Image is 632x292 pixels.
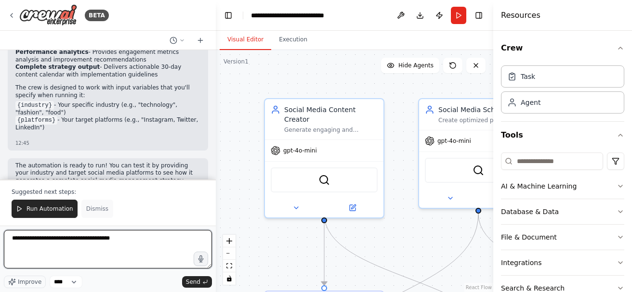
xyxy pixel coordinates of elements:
[15,49,89,55] strong: Performance analytics
[381,58,439,73] button: Hide Agents
[12,200,78,218] button: Run Automation
[501,207,559,216] div: Database & Data
[318,174,330,186] img: SerperDevTool
[438,116,532,124] div: Create optimized posting schedules for social media content across {platforms}, determining the b...
[15,63,200,78] li: - Delivers actionable 30-day content calendar with implementation guidelines
[223,272,236,285] button: toggle interactivity
[521,98,540,107] div: Agent
[501,62,624,121] div: Crew
[283,147,317,154] span: gpt-4o-mini
[15,116,57,125] code: {platforms}
[251,11,356,20] nav: breadcrumb
[398,62,434,69] span: Hide Agents
[15,101,54,110] code: {industry}
[194,252,208,266] button: Click to speak your automation idea
[15,63,100,70] strong: Complete strategy output
[501,174,624,199] button: AI & Machine Learning
[223,235,236,285] div: React Flow controls
[501,122,624,149] button: Tools
[501,199,624,224] button: Database & Data
[479,192,534,204] button: Open in side panel
[15,140,200,147] div: 12:45
[501,35,624,62] button: Crew
[193,35,208,46] button: Start a new chat
[15,102,200,117] li: - Your specific industry (e.g., "technology", "fashion", "food")
[4,276,46,288] button: Improve
[438,105,532,114] div: Social Media Scheduler
[223,235,236,247] button: zoom in
[166,35,189,46] button: Switch to previous chat
[85,10,109,21] div: BETA
[12,188,204,196] p: Suggested next steps:
[501,250,624,275] button: Integrations
[501,258,541,267] div: Integrations
[325,202,380,214] button: Open in side panel
[223,260,236,272] button: fit view
[264,98,384,218] div: Social Media Content CreatorGenerate engaging and creative social media content ideas based on tr...
[86,205,108,213] span: Dismiss
[319,214,329,285] g: Edge from 473f4e13-ae8b-43ca-b870-9cd29ca52f97 to 539c614a-f6c9-4cab-b19a-4683691830ca
[501,232,557,242] div: File & Document
[220,30,271,50] button: Visual Editor
[19,4,77,26] img: Logo
[18,278,41,286] span: Improve
[223,247,236,260] button: zoom out
[182,276,212,288] button: Send
[501,225,624,250] button: File & Document
[15,162,200,192] p: The automation is ready to run! You can test it by providing your industry and target social medi...
[15,116,200,132] li: - Your target platforms (e.g., "Instagram, Twitter, LinkedIn")
[466,285,492,290] a: React Flow attribution
[473,165,484,176] img: SerperDevTool
[81,200,113,218] button: Dismiss
[222,9,235,22] button: Hide left sidebar
[501,181,577,191] div: AI & Machine Learning
[284,126,378,134] div: Generate engaging and creative social media content ideas based on trending topics in {industry},...
[26,205,73,213] span: Run Automation
[271,30,315,50] button: Execution
[501,10,540,21] h4: Resources
[521,72,535,81] div: Task
[418,98,539,209] div: Social Media SchedulerCreate optimized posting schedules for social media content across {platfor...
[224,58,249,65] div: Version 1
[15,84,200,99] p: The crew is designed to work with input variables that you'll specify when running it:
[186,278,200,286] span: Send
[15,49,200,63] li: - Provides engagement metrics analysis and improvement recommendations
[284,105,378,124] div: Social Media Content Creator
[437,137,471,145] span: gpt-4o-mini
[472,9,486,22] button: Hide right sidebar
